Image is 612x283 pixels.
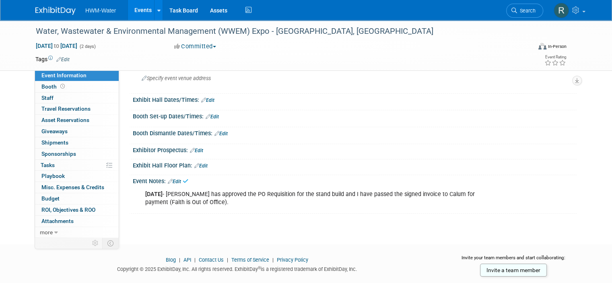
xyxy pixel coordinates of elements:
[41,139,68,146] span: Shipments
[183,257,191,263] a: API
[35,42,78,50] span: [DATE] [DATE]
[206,114,219,120] a: Edit
[450,254,577,266] div: Invite your team members and start collaborating:
[35,115,119,126] a: Asset Reservations
[140,186,490,211] div: - [PERSON_NAME] has approved the PO Requisition for the stand build and I have passed the signed ...
[41,162,55,168] span: Tasks
[199,257,224,263] a: Contact Us
[35,70,119,81] a: Event Information
[168,179,181,184] a: Edit
[133,127,577,138] div: Booth Dismantle Dates/Times:
[506,4,543,18] a: Search
[41,195,60,202] span: Budget
[35,182,119,193] a: Misc. Expenses & Credits
[41,218,74,224] span: Attachments
[35,160,119,171] a: Tasks
[35,227,119,238] a: more
[41,128,68,134] span: Giveaways
[133,144,577,155] div: Exhibitor Prospectus:
[35,149,119,159] a: Sponsorships
[41,72,87,78] span: Event Information
[190,148,203,153] a: Edit
[40,229,53,235] span: more
[192,257,198,263] span: |
[79,44,96,49] span: (2 days)
[59,83,66,89] span: Booth not reserved yet
[133,159,577,170] div: Exhibit Hall Floor Plan:
[53,43,60,49] span: to
[177,257,182,263] span: |
[554,3,569,18] img: Rhys Salkeld
[231,257,269,263] a: Terms of Service
[35,216,119,227] a: Attachments
[41,151,76,157] span: Sponsorships
[214,131,228,136] a: Edit
[538,43,546,50] img: Format-Inperson.png
[103,238,119,248] td: Toggle Event Tabs
[225,257,230,263] span: |
[41,117,89,123] span: Asset Reservations
[35,103,119,114] a: Travel Reservations
[517,8,536,14] span: Search
[41,83,66,90] span: Booth
[258,266,261,270] sup: ®
[201,97,214,103] a: Edit
[35,205,119,215] a: ROI, Objectives & ROO
[194,163,208,169] a: Edit
[85,7,116,14] span: HWM-Water
[548,43,567,50] div: In-Person
[35,81,119,92] a: Booth
[35,137,119,148] a: Shipments
[89,238,103,248] td: Personalize Event Tab Strip
[171,42,219,51] button: Committed
[35,264,438,273] div: Copyright © 2025 ExhibitDay, Inc. All rights reserved. ExhibitDay is a registered trademark of Ex...
[35,55,70,63] td: Tags
[166,257,176,263] a: Blog
[56,57,70,62] a: Edit
[41,95,54,101] span: Staff
[35,93,119,103] a: Staff
[277,257,308,263] a: Privacy Policy
[35,193,119,204] a: Budget
[270,257,276,263] span: |
[145,191,163,198] b: [DATE]
[41,105,91,112] span: Travel Reservations
[133,110,577,121] div: Booth Set-up Dates/Times:
[41,184,104,190] span: Misc. Expenses & Credits
[142,75,211,81] span: Specify event venue address
[133,94,577,104] div: Exhibit Hall Dates/Times:
[41,207,95,213] span: ROI, Objectives & ROO
[41,173,65,179] span: Playbook
[133,175,577,186] div: Event Notes:
[488,42,567,54] div: Event Format
[33,24,521,39] div: Water, Wastewater & Environmental Management (WWEM) Expo - [GEOGRAPHIC_DATA], [GEOGRAPHIC_DATA]
[35,126,119,137] a: Giveaways
[35,7,76,15] img: ExhibitDay
[480,264,547,277] a: Invite a team member
[544,55,566,59] div: Event Rating
[35,171,119,182] a: Playbook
